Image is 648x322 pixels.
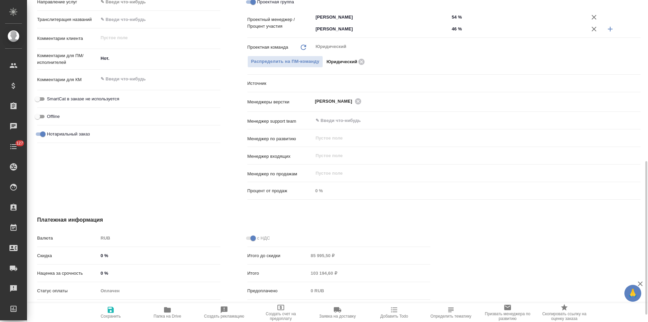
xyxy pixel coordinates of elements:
[308,286,431,296] input: Пустое поле
[423,303,479,322] button: Определить тематику
[308,268,431,278] input: Пустое поле
[247,188,313,194] p: Процент от продаж
[380,314,408,319] span: Добавить Todo
[37,235,98,242] p: Валюта
[247,270,308,277] p: Итого
[627,286,639,300] span: 🙏
[247,56,323,68] button: Распределить на ПМ-команду
[257,235,270,242] span: с НДС
[37,288,98,294] p: Статус оплаты
[37,76,98,83] p: Комментарии для КМ
[98,53,220,64] textarea: Нот.
[247,288,308,294] p: Предоплачено
[449,24,586,34] input: ✎ Введи что-нибудь
[624,285,641,302] button: 🙏
[47,96,119,102] span: SmartCat в заказе не используется
[98,285,220,297] div: Оплачен
[2,138,25,155] a: 127
[313,78,641,89] div: ​
[139,303,196,322] button: Папка на Drive
[315,169,625,177] input: Пустое поле
[315,97,363,105] div: [PERSON_NAME]
[204,314,244,319] span: Создать рекламацию
[154,314,181,319] span: Папка на Drive
[98,268,220,278] input: ✎ Введи что-нибудь
[251,58,320,66] span: Распределить на ПМ-команду
[319,314,356,319] span: Заявка на доставку
[247,99,313,105] p: Менеджеры верстки
[315,152,625,160] input: Пустое поле
[101,314,121,319] span: Сохранить
[309,303,366,322] button: Заявка на доставку
[47,113,60,120] span: Offline
[430,314,471,319] span: Определить тематику
[47,131,90,138] span: Нотариальный заказ
[256,312,305,321] span: Создать счет на предоплату
[449,12,586,22] input: ✎ Введи что-нибудь
[366,303,423,322] button: Добавить Todo
[446,28,447,30] button: Open
[12,140,27,147] span: 127
[315,117,616,125] input: ✎ Введи что-нибудь
[98,251,220,261] input: ✎ Введи что-нибудь
[602,21,618,37] button: Добавить
[247,153,313,160] p: Менеджер входящих
[315,134,625,142] input: Пустое поле
[483,312,532,321] span: Призвать менеджера по развитию
[446,17,447,18] button: Open
[37,252,98,259] p: Скидка
[637,120,638,121] button: Open
[37,216,430,224] h4: Платежная информация
[82,303,139,322] button: Сохранить
[308,251,431,261] input: Пустое поле
[37,35,98,42] p: Комментарии клиента
[247,16,313,30] p: Проектный менеджер / Процент участия
[247,80,313,87] p: Источник
[536,303,593,322] button: Скопировать ссылку на оценку заказа
[247,252,308,259] p: Итого до скидки
[313,186,641,196] input: Пустое поле
[247,118,313,125] p: Менеджер support team
[637,101,638,102] button: Open
[37,270,98,277] p: Наценка за срочность
[37,52,98,66] p: Комментарии для ПМ/исполнителей
[37,16,98,23] p: Транслитерация названий
[98,15,220,24] input: ✎ Введи что-нибудь
[247,171,313,177] p: Менеджер по продажам
[326,58,357,65] p: Юридический
[98,232,220,244] div: RUB
[247,56,323,68] span: В заказе уже есть ответственный ПМ или ПМ группа
[252,303,309,322] button: Создать счет на предоплату
[479,303,536,322] button: Призвать менеджера по развитию
[315,98,356,105] span: [PERSON_NAME]
[196,303,252,322] button: Создать рекламацию
[247,44,288,51] p: Проектная команда
[247,135,313,142] p: Менеджер по развитию
[540,312,589,321] span: Скопировать ссылку на оценку заказа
